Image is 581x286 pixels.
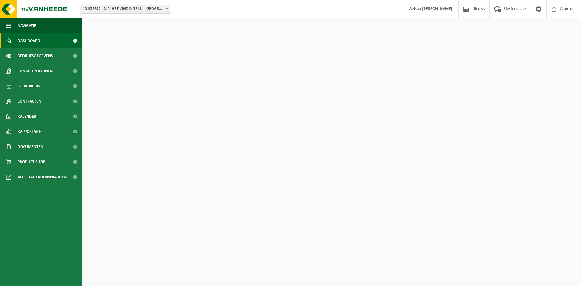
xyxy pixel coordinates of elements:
span: Acceptatievoorwaarden [18,169,67,185]
span: Kalender [18,109,36,124]
span: Contactpersonen [18,64,53,79]
span: Bedrijfsgegevens [18,48,53,64]
strong: [PERSON_NAME] [422,7,452,11]
span: Rapportage [18,124,41,139]
span: Product Shop [18,154,45,169]
span: Gebruikers [18,79,40,94]
span: Navigatie [18,18,36,33]
span: 10-959812 - MPI HET VINDINGRIJK - EVERGEM [80,5,170,14]
span: Dashboard [18,33,40,48]
span: 10-959812 - MPI HET VINDINGRIJK - EVERGEM [80,5,170,13]
span: Contracten [18,94,41,109]
span: Documenten [18,139,43,154]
